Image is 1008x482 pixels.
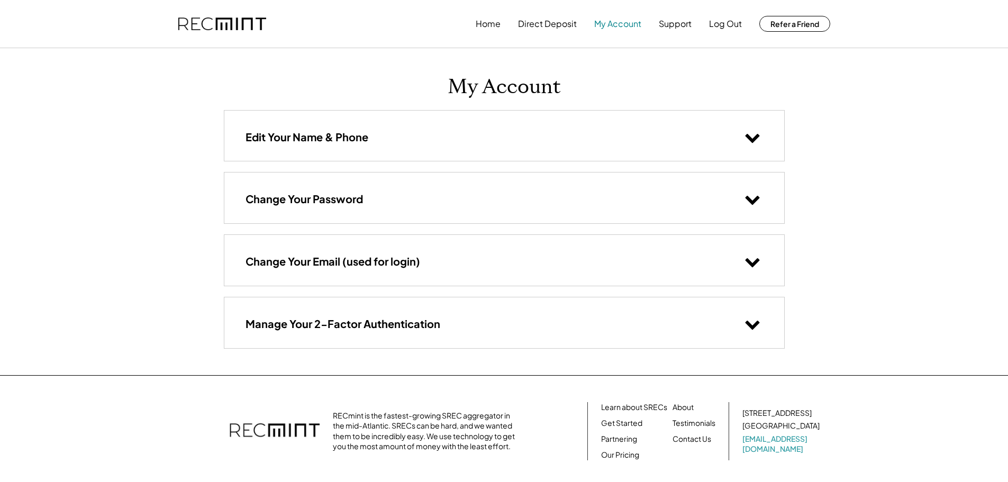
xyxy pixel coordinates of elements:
a: Learn about SRECs [601,402,667,413]
a: About [673,402,694,413]
a: Partnering [601,434,637,444]
button: Support [659,13,692,34]
button: Direct Deposit [518,13,577,34]
a: [EMAIL_ADDRESS][DOMAIN_NAME] [742,434,822,454]
h3: Edit Your Name & Phone [246,130,368,144]
button: Home [476,13,501,34]
a: Get Started [601,418,642,429]
h3: Manage Your 2-Factor Authentication [246,317,440,331]
h3: Change Your Email (used for login) [246,254,420,268]
img: recmint-logotype%403x.png [230,413,320,450]
button: My Account [594,13,641,34]
button: Log Out [709,13,742,34]
a: Testimonials [673,418,715,429]
a: Our Pricing [601,450,639,460]
button: Refer a Friend [759,16,830,32]
img: recmint-logotype%403x.png [178,17,266,31]
h1: My Account [448,75,561,99]
div: [GEOGRAPHIC_DATA] [742,421,820,431]
a: Contact Us [673,434,711,444]
div: [STREET_ADDRESS] [742,408,812,419]
div: RECmint is the fastest-growing SREC aggregator in the mid-Atlantic. SRECs can be hard, and we wan... [333,411,521,452]
h3: Change Your Password [246,192,363,206]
